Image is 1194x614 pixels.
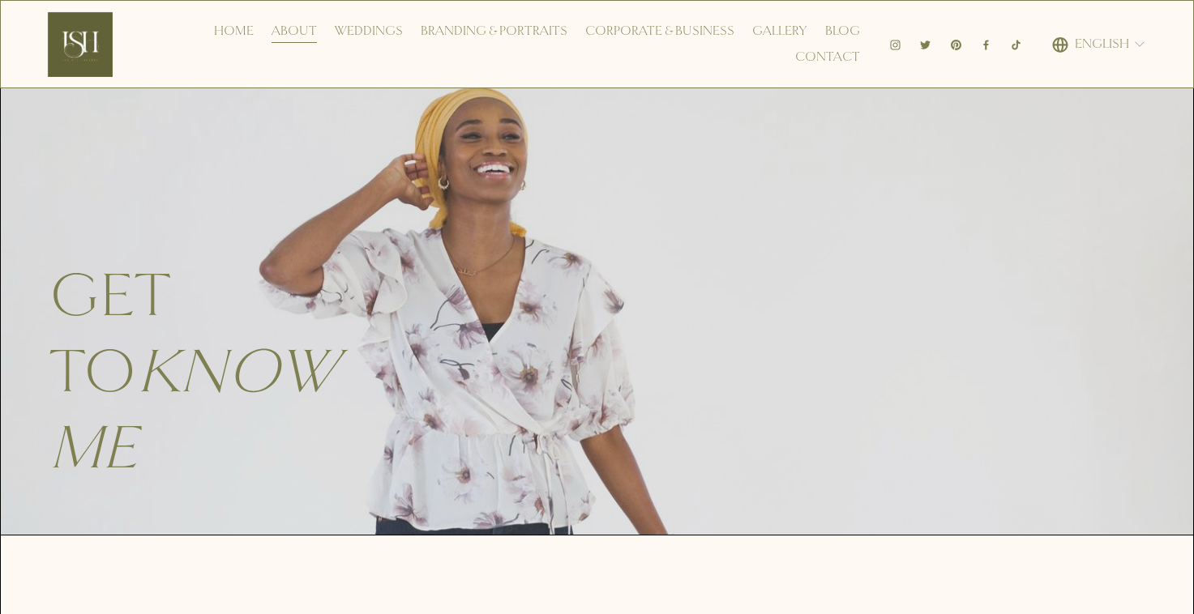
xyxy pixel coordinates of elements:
em: know me [49,335,349,485]
a: Home [214,19,254,45]
a: Contact [795,45,860,70]
a: Gallery [752,19,807,45]
a: Facebook [980,38,992,50]
span: Get to [49,258,349,485]
a: Blog [825,19,860,45]
span: English [1075,32,1129,56]
a: Branding & Portraits [421,19,567,45]
img: Ish Picturesque [48,12,113,77]
a: Weddings [335,19,403,45]
a: Twitter [919,38,931,50]
a: TikTok [1010,38,1022,50]
a: Instagram [889,38,901,50]
a: Corporate & Business [585,19,734,45]
div: language picker [1052,32,1147,58]
a: About [272,19,317,45]
a: Pinterest [950,38,962,50]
